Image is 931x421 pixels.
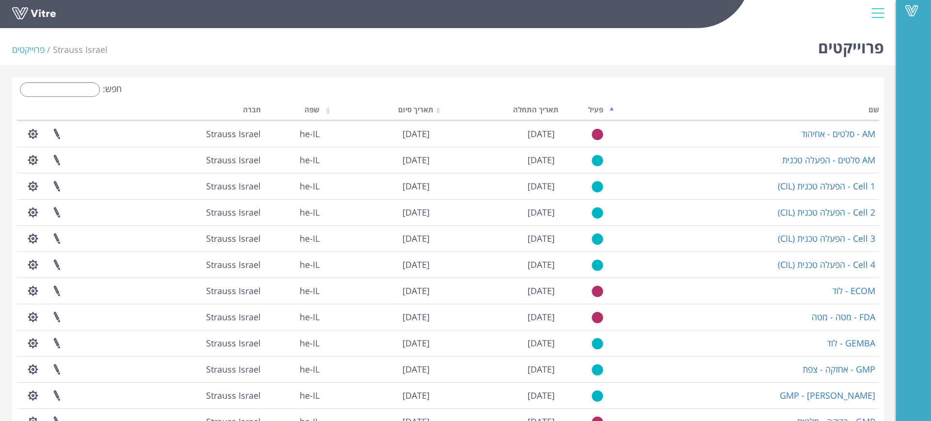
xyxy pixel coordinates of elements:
[206,285,261,296] span: 222
[559,102,607,121] th: פעיל
[592,259,603,271] img: yes
[265,102,323,121] th: שפה
[265,382,323,408] td: he-IL
[265,251,323,278] td: he-IL
[323,330,433,356] td: [DATE]
[265,304,323,330] td: he-IL
[323,102,433,121] th: תאריך סיום: activate to sort column ascending
[265,356,323,382] td: he-IL
[803,363,875,375] a: GMP - אחזקה - צפת
[433,382,559,408] td: [DATE]
[134,102,265,121] th: חברה
[607,102,879,121] th: שם: activate to sort column descending
[433,330,559,356] td: [DATE]
[592,207,603,219] img: yes
[433,173,559,199] td: [DATE]
[323,382,433,408] td: [DATE]
[323,121,433,147] td: [DATE]
[433,102,559,121] th: תאריך התחלה: activate to sort column ascending
[433,356,559,382] td: [DATE]
[778,259,875,270] a: Cell 4 - הפעלה טכנית (CIL)
[265,278,323,304] td: he-IL
[323,278,433,304] td: [DATE]
[433,251,559,278] td: [DATE]
[206,390,261,401] span: 222
[206,233,261,244] span: 222
[782,154,875,166] a: AM סלטים - הפעלה טכנית
[778,206,875,218] a: Cell 2 - הפעלה טכנית (CIL)
[592,285,603,297] img: no
[592,312,603,324] img: no
[812,311,875,323] a: FDA - מטה - מטה
[206,180,261,192] span: 222
[265,173,323,199] td: he-IL
[592,181,603,193] img: yes
[433,278,559,304] td: [DATE]
[592,233,603,245] img: yes
[17,82,122,97] label: חפש:
[206,311,261,323] span: 222
[323,251,433,278] td: [DATE]
[206,206,261,218] span: 222
[20,82,100,97] input: חפש:
[592,155,603,167] img: yes
[323,356,433,382] td: [DATE]
[206,363,261,375] span: 222
[433,147,559,173] td: [DATE]
[780,390,875,401] a: GMP - [PERSON_NAME]
[323,173,433,199] td: [DATE]
[592,390,603,402] img: yes
[818,24,884,65] h1: פרוייקטים
[592,338,603,350] img: yes
[433,121,559,147] td: [DATE]
[801,128,875,140] a: AM - סלטים - אחיהוד
[592,364,603,376] img: yes
[592,128,603,140] img: no
[206,337,261,349] span: 222
[433,225,559,251] td: [DATE]
[206,154,261,166] span: 222
[433,304,559,330] td: [DATE]
[265,147,323,173] td: he-IL
[206,259,261,270] span: 222
[433,199,559,225] td: [DATE]
[323,199,433,225] td: [DATE]
[53,44,108,55] span: 222
[778,180,875,192] a: Cell 1 - הפעלה טכנית (CIL)
[265,225,323,251] td: he-IL
[323,225,433,251] td: [DATE]
[832,285,875,296] a: ECOM - לוד
[827,337,875,349] a: GEMBA - לוד
[265,121,323,147] td: he-IL
[778,233,875,244] a: Cell 3 - הפעלה טכנית (CIL)
[323,147,433,173] td: [DATE]
[265,199,323,225] td: he-IL
[323,304,433,330] td: [DATE]
[12,44,53,56] li: פרוייקטים
[265,330,323,356] td: he-IL
[206,128,261,140] span: 222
